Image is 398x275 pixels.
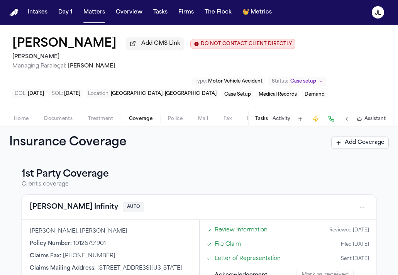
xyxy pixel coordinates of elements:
[52,91,63,96] span: SOL :
[192,78,265,85] button: Edit Type: Motor Vehicle Accident
[375,10,381,16] text: JL
[356,201,368,213] button: Open actions
[195,79,207,84] span: Type :
[68,63,115,69] span: [PERSON_NAME]
[14,116,29,122] span: Home
[305,92,325,97] span: Demand
[88,91,110,96] span: Location :
[259,92,297,97] span: Medical Records
[129,116,152,122] span: Coverage
[44,116,73,122] span: Documents
[295,113,306,124] button: Add Task
[86,89,219,98] button: Edit Location: San Diego, CA
[64,91,80,96] span: [DATE]
[88,116,113,122] span: Treatment
[341,241,369,248] div: Filed [DATE]
[30,253,61,259] span: Claims Fax :
[141,40,180,47] span: Add CMS Link
[30,202,118,213] button: View coverage details
[168,116,183,122] span: Police
[25,5,51,19] button: Intakes
[290,78,316,84] span: Case setup
[12,37,117,51] button: Edit matter name
[224,92,251,97] span: Case Setup
[272,78,288,84] span: Status:
[111,91,217,96] span: [GEOGRAPHIC_DATA], [GEOGRAPHIC_DATA]
[15,91,27,96] span: DOL :
[326,113,337,124] button: Make a Call
[63,253,115,259] span: [PHONE_NUMBER]
[22,168,376,181] h3: 1st Party Coverage
[222,91,253,98] button: Edit service: Case Setup
[126,37,184,50] button: Add CMS Link
[215,255,281,263] a: Open Letter of Representation
[175,5,197,19] button: Firms
[251,8,272,16] span: Metrics
[9,9,19,16] a: Home
[12,52,295,62] h2: [PERSON_NAME]
[201,41,292,47] span: DO NOT CONTACT CLIENT DIRECTLY
[80,5,108,19] button: Matters
[123,202,144,213] span: AUTO
[198,116,208,122] span: Mail
[357,116,386,122] button: Assistant
[224,116,232,122] span: Fax
[9,9,19,16] img: Finch Logo
[97,265,182,271] span: [STREET_ADDRESS][US_STATE]
[55,5,76,19] button: Day 1
[49,89,83,98] button: Edit SOL: 2027-09-12
[364,116,386,122] span: Assistant
[190,39,295,49] button: Edit client contact restriction
[9,136,144,150] h1: Insurance Coverage
[202,5,235,19] button: The Flock
[331,137,389,149] button: Add Coverage
[239,5,275,19] button: crownMetrics
[30,228,191,235] div: [PERSON_NAME], [PERSON_NAME]
[273,116,290,122] button: Activity
[302,91,327,98] button: Edit service: Demand
[30,241,72,246] span: Policy Number :
[30,265,96,271] span: Claims Mailing Address :
[12,63,66,69] span: Managing Paralegal:
[22,181,376,188] p: Client's coverage
[12,89,46,98] button: Edit DOL: 2025-09-12
[28,91,44,96] span: [DATE]
[73,241,106,246] span: 10126791901
[255,116,268,122] button: Tasks
[242,8,249,16] span: crown
[256,91,299,98] button: Edit service: Medical Records
[215,240,241,248] a: Open File Claim
[341,256,369,262] div: Sent [DATE]
[12,37,117,51] h1: [PERSON_NAME]
[215,226,268,234] a: Open Review Information
[268,77,327,86] button: Change status from Case setup
[310,113,321,124] button: Create Immediate Task
[329,227,369,233] div: Reviewed [DATE]
[150,5,171,19] button: Tasks
[113,5,146,19] button: Overview
[247,116,268,122] span: Demand
[208,79,263,84] span: Motor Vehicle Accident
